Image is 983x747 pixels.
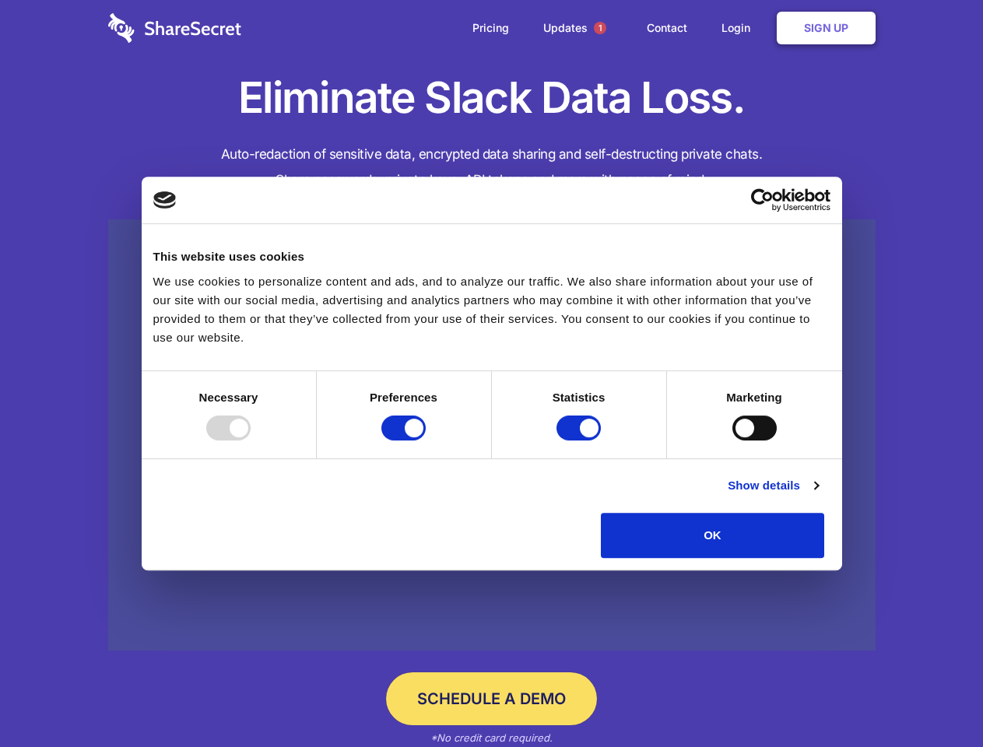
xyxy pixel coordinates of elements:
img: logo-wordmark-white-trans-d4663122ce5f474addd5e946df7df03e33cb6a1c49d2221995e7729f52c070b2.svg [108,13,241,43]
a: Contact [631,4,703,52]
a: Pricing [457,4,525,52]
a: Show details [728,476,818,495]
div: This website uses cookies [153,247,830,266]
strong: Preferences [370,391,437,404]
strong: Necessary [199,391,258,404]
strong: Marketing [726,391,782,404]
span: 1 [594,22,606,34]
strong: Statistics [553,391,606,404]
a: Schedule a Demo [386,672,597,725]
div: We use cookies to personalize content and ads, and to analyze our traffic. We also share informat... [153,272,830,347]
h4: Auto-redaction of sensitive data, encrypted data sharing and self-destructing private chats. Shar... [108,142,876,193]
a: Login [706,4,774,52]
button: OK [601,513,824,558]
a: Sign Up [777,12,876,44]
em: *No credit card required. [430,731,553,744]
a: Wistia video thumbnail [108,219,876,651]
a: Usercentrics Cookiebot - opens in a new window [694,188,830,212]
h1: Eliminate Slack Data Loss. [108,70,876,126]
img: logo [153,191,177,209]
